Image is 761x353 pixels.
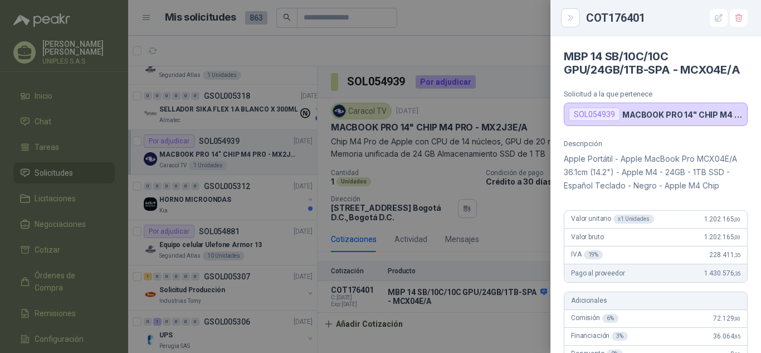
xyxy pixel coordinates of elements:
[564,50,748,76] h4: MBP 14 SB/10C/10C GPU/24GB/1TB-SPA - MCX04E/A
[734,234,740,240] span: ,00
[602,314,618,323] div: 6 %
[571,269,625,277] span: Pago al proveedor
[569,108,620,121] div: SOL054939
[613,215,654,224] div: x 1 Unidades
[564,152,748,192] p: Apple Portátil - Apple MacBook Pro MCX04E/A 36.1cm (14.2") - Apple M4 - 24GB - 1TB SSD - Español ...
[704,269,740,277] span: 1.430.576
[571,250,603,259] span: IVA
[571,332,628,341] span: Financiación
[571,314,618,323] span: Comisión
[612,332,628,341] div: 3 %
[584,250,603,259] div: 19 %
[734,270,740,277] span: ,35
[709,251,740,259] span: 228.411
[564,139,748,148] p: Descripción
[713,332,740,340] span: 36.064
[564,90,748,98] p: Solicitud a la que pertenece
[564,11,577,25] button: Close
[704,233,740,241] span: 1.202.165
[704,215,740,223] span: 1.202.165
[734,216,740,223] span: ,00
[586,9,748,27] div: COT176401
[713,315,740,322] span: 72.129
[571,233,603,241] span: Valor bruto
[564,292,747,310] div: Adicionales
[734,316,740,322] span: ,90
[622,110,743,119] p: MACBOOK PRO 14" CHIP M4 PRO - MX2J3E/A
[571,215,654,224] span: Valor unitario
[734,252,740,258] span: ,35
[734,333,740,340] span: ,95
